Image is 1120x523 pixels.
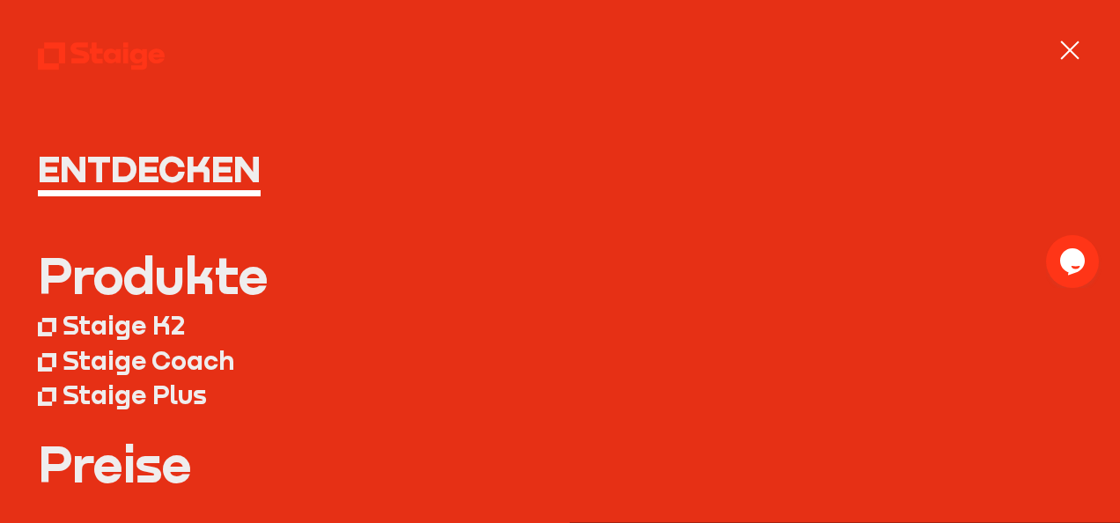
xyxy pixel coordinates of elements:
[1046,235,1102,288] iframe: chat widget
[38,307,1083,343] a: Staige K2
[38,438,1083,489] a: Preise
[38,343,1083,378] a: Staige Coach
[63,310,185,341] div: Staige K2
[38,250,269,300] div: Produkte
[63,379,207,410] div: Staige Plus
[63,345,234,376] div: Staige Coach
[38,378,1083,413] a: Staige Plus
